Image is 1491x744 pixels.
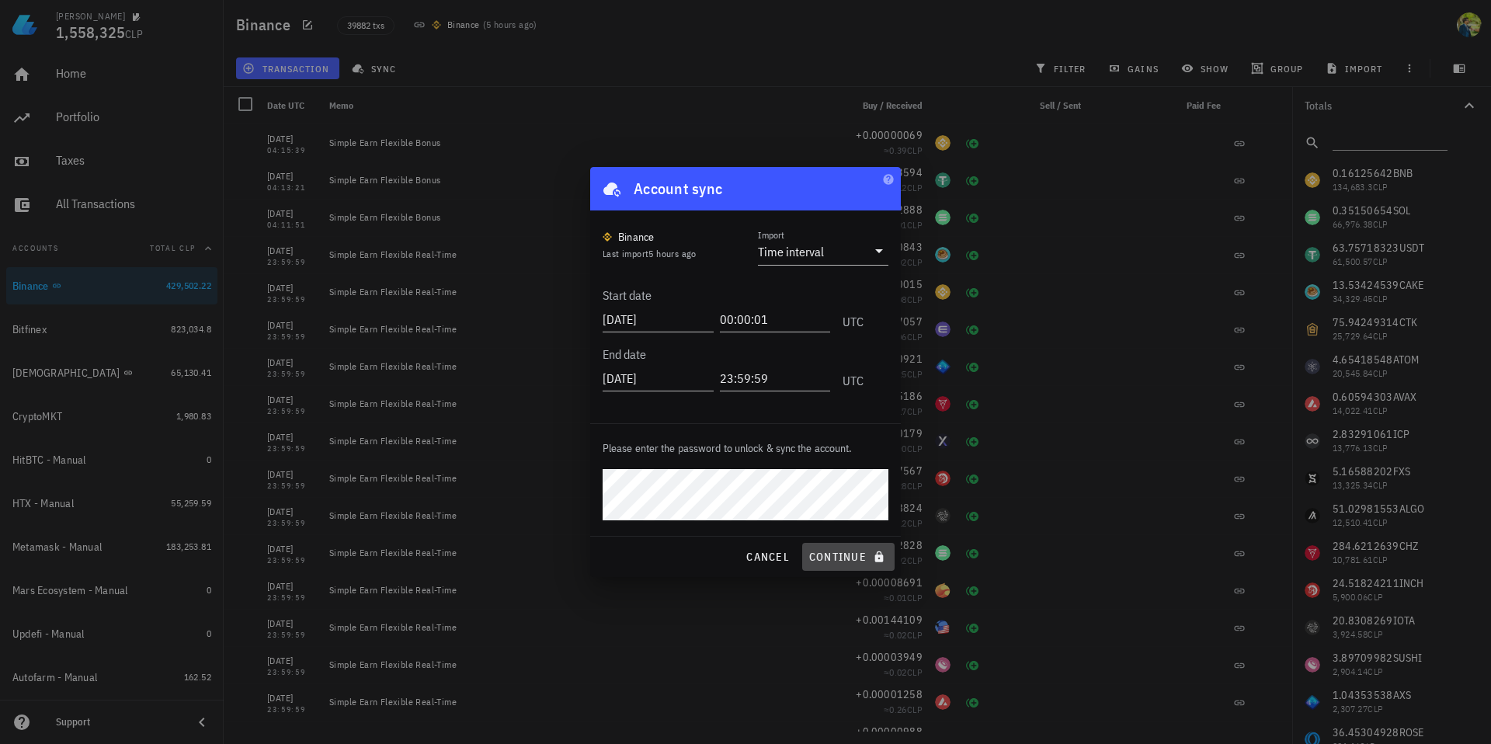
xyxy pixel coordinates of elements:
div: Time interval [758,244,824,259]
label: Import [758,229,784,241]
label: End date [603,346,646,362]
span: cancel [745,550,790,564]
p: Please enter the password to unlock & sync the account. [603,440,888,457]
input: 2025-08-25 [603,366,714,391]
input: 18:39:02 [720,366,831,391]
div: Account sync [634,176,722,201]
span: 5 hours ago [648,248,696,259]
img: 270.png [603,232,612,242]
span: Last import [603,248,697,259]
div: UTC [836,356,864,395]
div: Binance [618,229,655,245]
input: 18:39:02 [720,307,831,332]
input: 2025-08-25 [603,307,714,332]
button: continue [802,543,895,571]
span: continue [808,550,888,564]
div: UTC [836,297,864,336]
div: ImportTime interval [758,238,888,265]
label: Start date [603,287,652,303]
button: cancel [739,543,796,571]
